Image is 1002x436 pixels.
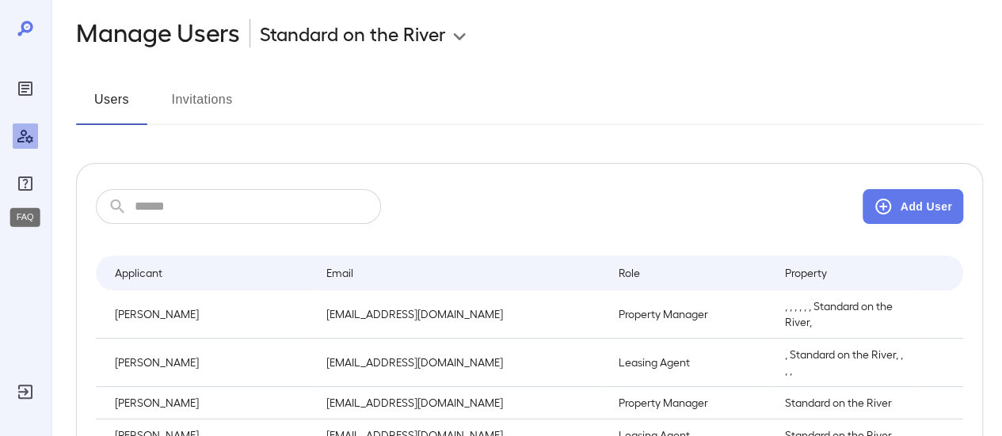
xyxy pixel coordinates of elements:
[326,354,593,370] p: [EMAIL_ADDRESS][DOMAIN_NAME]
[326,306,593,322] p: [EMAIL_ADDRESS][DOMAIN_NAME]
[314,256,606,290] th: Email
[785,395,905,411] p: Standard on the River
[115,306,301,322] p: [PERSON_NAME]
[10,208,40,227] div: FAQ
[863,189,963,224] button: Add User
[619,395,760,411] p: Property Manager
[606,256,772,290] th: Role
[785,347,905,378] p: , Standard on the River, , , ,
[326,395,593,411] p: [EMAIL_ADDRESS][DOMAIN_NAME]
[785,298,905,330] p: , , , , , , Standard on the River,
[619,306,760,322] p: Property Manager
[115,395,301,411] p: [PERSON_NAME]
[13,123,38,149] div: Manage Users
[96,256,314,290] th: Applicant
[115,354,301,370] p: [PERSON_NAME]
[166,87,238,125] button: Invitations
[260,21,446,46] p: Standard on the River
[13,171,38,196] div: FAQ
[13,76,38,101] div: Reports
[76,17,240,49] h2: Manage Users
[619,354,760,370] p: Leasing Agent
[76,87,147,125] button: Users
[13,379,38,404] div: Log Out
[772,256,917,290] th: Property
